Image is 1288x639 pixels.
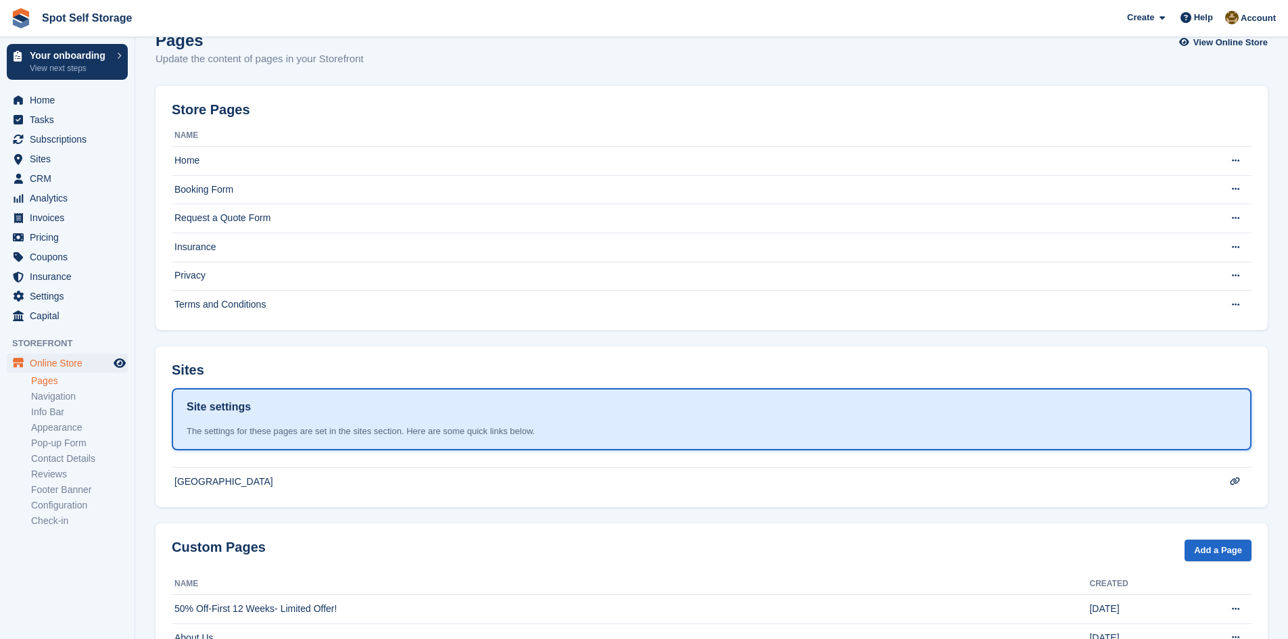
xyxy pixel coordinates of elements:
span: Help [1194,11,1213,24]
span: Coupons [30,247,111,266]
a: menu [7,208,128,227]
span: Pricing [30,228,111,247]
img: Manoj Dubey [1225,11,1239,24]
td: Terms and Conditions [172,291,1197,319]
a: Appearance [31,421,128,434]
span: Storefront [12,337,135,350]
td: Insurance [172,233,1197,262]
a: menu [7,189,128,208]
td: 50% Off-First 12 Weeks- Limited Offer! [172,595,1089,624]
a: Add a Page [1185,540,1251,562]
td: [DATE] [1089,595,1197,624]
a: Preview store [112,355,128,371]
p: View next steps [30,62,110,74]
a: menu [7,228,128,247]
h2: Sites [172,362,204,378]
a: Navigation [31,390,128,403]
h2: Store Pages [172,102,250,118]
a: Reviews [31,468,128,481]
span: Home [30,91,111,110]
a: menu [7,354,128,373]
p: Your onboarding [30,51,110,60]
td: Privacy [172,262,1197,291]
span: View Online Store [1193,36,1268,49]
a: Configuration [31,499,128,512]
h1: Pages [156,31,364,49]
a: menu [7,306,128,325]
a: Pop-up Form [31,437,128,450]
a: Check-in [31,515,128,527]
span: Online Store [30,354,111,373]
h1: Site settings [187,399,251,415]
td: Home [172,147,1197,176]
a: Footer Banner [31,483,128,496]
span: Sites [30,149,111,168]
a: menu [7,110,128,129]
span: Subscriptions [30,130,111,149]
th: Name [172,125,1197,147]
td: Request a Quote Form [172,204,1197,233]
div: The settings for these pages are set in the sites section. Here are some quick links below. [187,425,1237,438]
a: menu [7,247,128,266]
span: Account [1241,11,1276,25]
a: Info Bar [31,406,128,419]
span: Settings [30,287,111,306]
a: Spot Self Storage [37,7,137,29]
td: [GEOGRAPHIC_DATA] [172,467,1197,496]
th: Created [1089,573,1197,595]
span: Insurance [30,267,111,286]
th: Name [172,573,1089,595]
p: Update the content of pages in your Storefront [156,51,364,67]
span: Analytics [30,189,111,208]
span: Invoices [30,208,111,227]
a: menu [7,267,128,286]
a: Your onboarding View next steps [7,44,128,80]
a: menu [7,149,128,168]
span: Tasks [30,110,111,129]
span: Create [1127,11,1154,24]
a: menu [7,169,128,188]
a: menu [7,287,128,306]
a: menu [7,130,128,149]
a: Contact Details [31,452,128,465]
a: menu [7,91,128,110]
td: Booking Form [172,175,1197,204]
span: Capital [30,306,111,325]
h2: Custom Pages [172,540,266,555]
a: Pages [31,375,128,387]
img: stora-icon-8386f47178a22dfd0bd8f6a31ec36ba5ce8667c1dd55bd0f319d3a0aa187defe.svg [11,8,31,28]
a: View Online Store [1183,31,1268,53]
span: CRM [30,169,111,188]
